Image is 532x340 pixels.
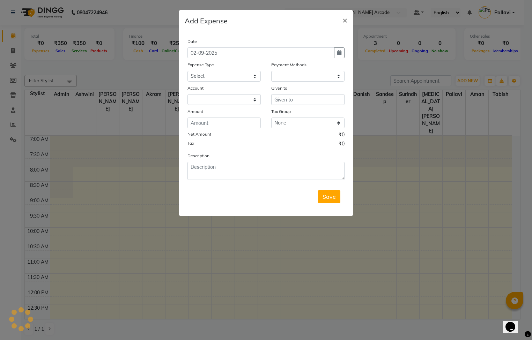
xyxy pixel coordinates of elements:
[342,15,347,25] span: ×
[187,140,194,146] label: Tax
[187,108,203,115] label: Amount
[187,85,204,91] label: Account
[271,62,306,68] label: Payment Methods
[185,16,228,26] h5: Add Expense
[323,193,336,200] span: Save
[271,108,291,115] label: Tax Group
[187,153,209,159] label: Description
[503,312,525,333] iframe: chat widget
[271,85,287,91] label: Given to
[187,38,197,45] label: Date
[318,190,340,203] button: Save
[339,131,345,140] span: ₹0
[187,62,214,68] label: Expense Type
[337,10,353,30] button: Close
[271,94,345,105] input: Given to
[339,140,345,149] span: ₹0
[187,131,211,137] label: Net Amount
[187,118,261,128] input: Amount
